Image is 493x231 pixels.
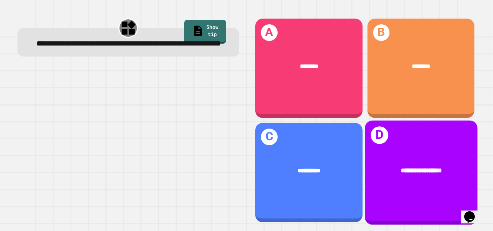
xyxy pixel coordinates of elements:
[184,20,226,44] a: Show tip
[261,24,278,41] h1: A
[373,24,390,41] h1: B
[371,126,388,144] h1: D
[261,129,278,145] h1: C
[461,201,485,223] iframe: chat widget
